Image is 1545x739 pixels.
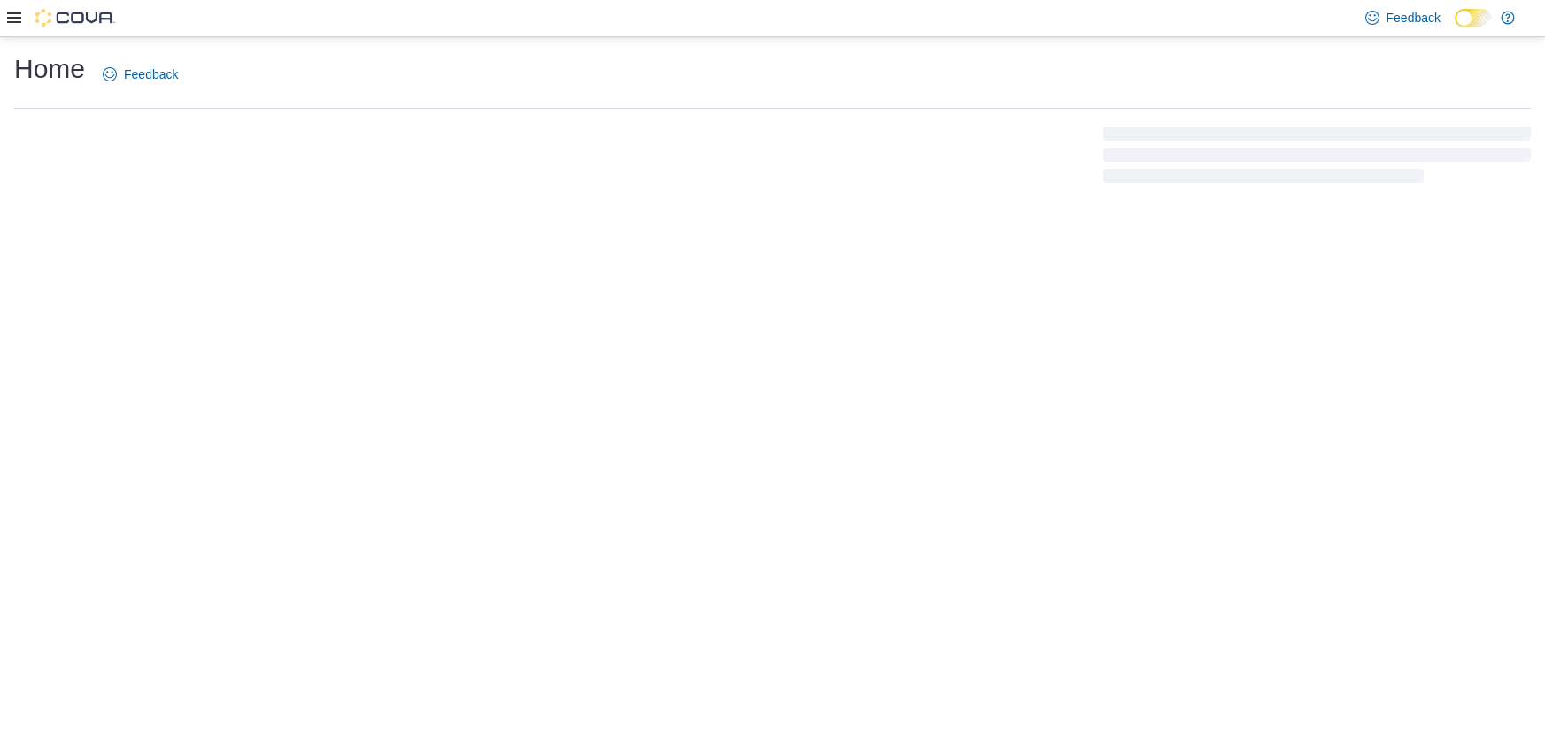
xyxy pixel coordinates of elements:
img: Cova [35,9,115,27]
input: Dark Mode [1455,9,1492,27]
a: Feedback [96,57,185,92]
span: Feedback [124,65,178,83]
h1: Home [14,51,85,87]
span: Loading [1103,130,1531,187]
span: Feedback [1387,9,1441,27]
